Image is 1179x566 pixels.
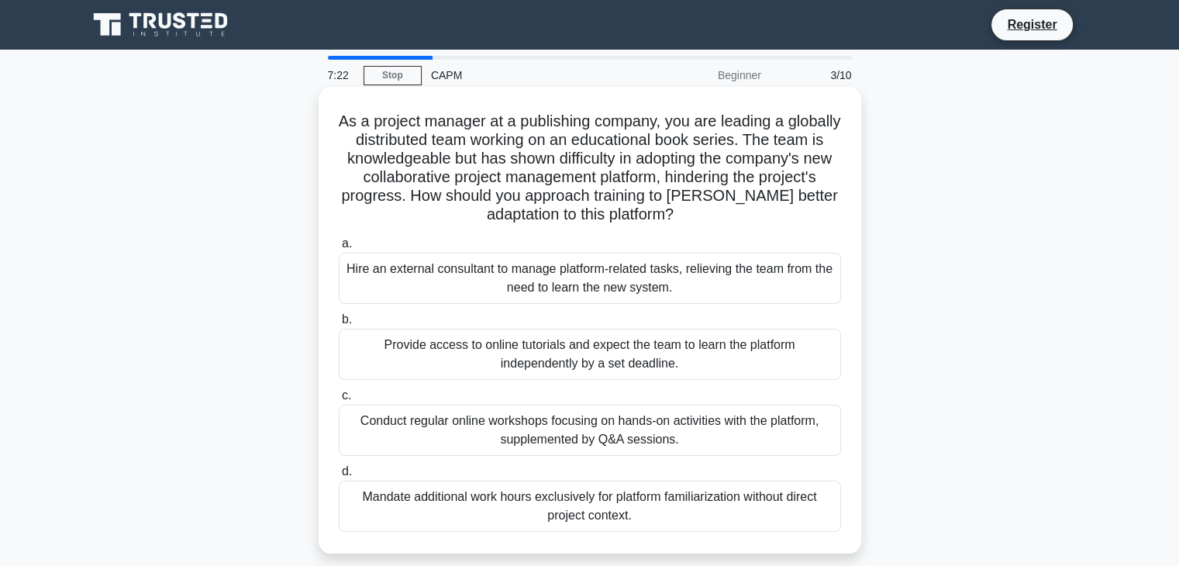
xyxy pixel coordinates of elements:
[770,60,861,91] div: 3/10
[364,66,422,85] a: Stop
[342,388,351,402] span: c.
[339,405,841,456] div: Conduct regular online workshops focusing on hands-on activities with the platform, supplemented ...
[422,60,635,91] div: CAPM
[339,481,841,532] div: Mandate additional work hours exclusively for platform familiarization without direct project con...
[337,112,843,225] h5: As a project manager at a publishing company, you are leading a globally distributed team working...
[319,60,364,91] div: 7:22
[339,253,841,304] div: Hire an external consultant to manage platform-related tasks, relieving the team from the need to...
[339,329,841,380] div: Provide access to online tutorials and expect the team to learn the platform independently by a s...
[342,464,352,478] span: d.
[342,312,352,326] span: b.
[342,236,352,250] span: a.
[998,15,1066,34] a: Register
[635,60,770,91] div: Beginner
